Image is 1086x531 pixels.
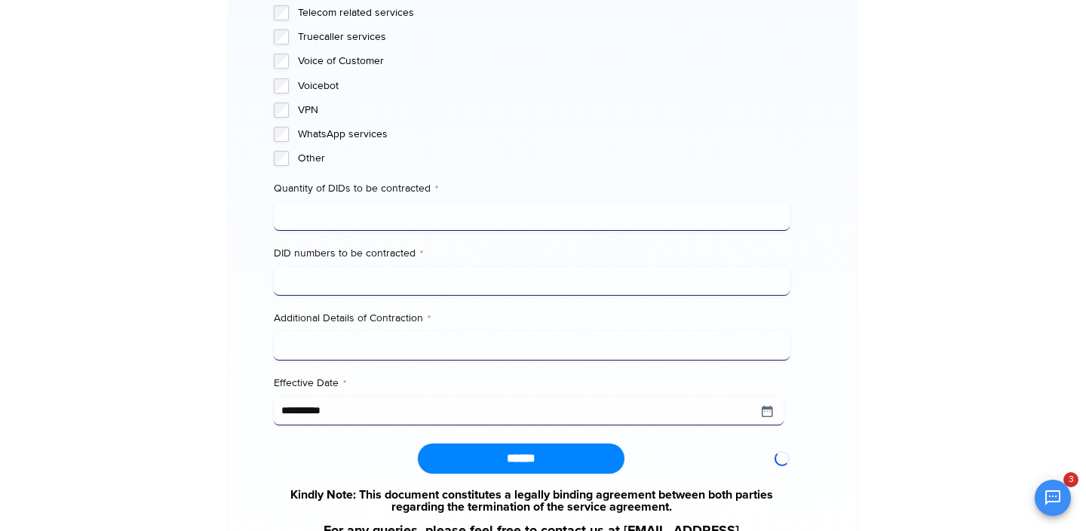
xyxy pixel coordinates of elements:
label: Telecom related services [298,5,789,20]
label: VPN [298,103,789,118]
label: Voice of Customer [298,54,789,69]
label: Quantity of DIDs to be contracted [274,181,789,196]
label: Voicebot [298,78,789,94]
label: Truecaller services [298,29,789,45]
span: 3 [1063,472,1078,487]
a: Kindly Note: This document constitutes a legally binding agreement between both parties regarding... [274,489,789,513]
label: Additional Details of Contraction [274,311,789,326]
label: Effective Date [274,376,789,391]
label: Other [298,151,789,166]
label: DID numbers to be contracted [274,246,789,261]
label: WhatsApp services [298,127,789,142]
button: Open chat [1035,480,1071,516]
